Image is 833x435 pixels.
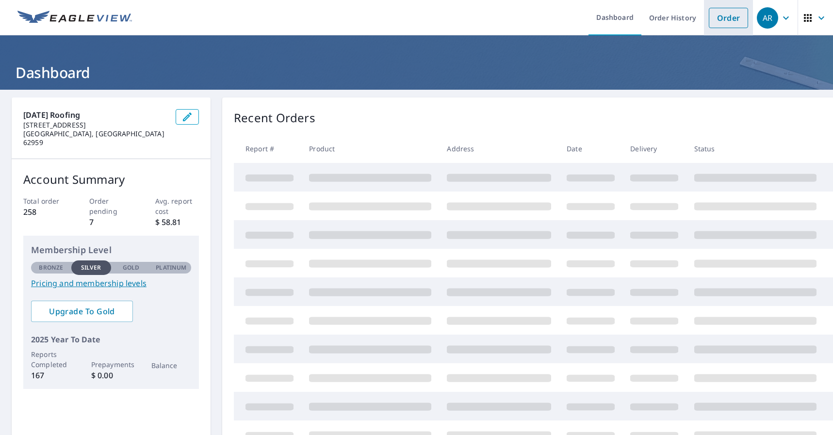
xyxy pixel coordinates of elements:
p: [GEOGRAPHIC_DATA], [GEOGRAPHIC_DATA] 62959 [23,129,168,147]
p: Recent Orders [234,109,315,127]
p: Gold [123,263,139,272]
div: AR [757,7,778,29]
th: Date [559,134,622,163]
a: Upgrade To Gold [31,301,133,322]
p: 2025 Year To Date [31,334,191,345]
th: Product [301,134,439,163]
p: Avg. report cost [155,196,199,216]
p: [STREET_ADDRESS] [23,121,168,129]
p: Bronze [39,263,63,272]
p: Total order [23,196,67,206]
p: 7 [89,216,133,228]
th: Report # [234,134,301,163]
p: Order pending [89,196,133,216]
p: Silver [81,263,101,272]
th: Delivery [622,134,686,163]
th: Address [439,134,559,163]
p: Balance [151,360,192,371]
p: 258 [23,206,67,218]
a: Order [709,8,748,28]
p: $ 0.00 [91,370,131,381]
p: Account Summary [23,171,199,188]
img: EV Logo [17,11,132,25]
p: 167 [31,370,71,381]
p: Reports Completed [31,349,71,370]
span: Upgrade To Gold [39,306,125,317]
a: Pricing and membership levels [31,277,191,289]
p: Membership Level [31,243,191,257]
th: Status [686,134,824,163]
p: Prepayments [91,359,131,370]
p: Platinum [156,263,186,272]
p: $ 58.81 [155,216,199,228]
p: [DATE] Roofing [23,109,168,121]
h1: Dashboard [12,63,821,82]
